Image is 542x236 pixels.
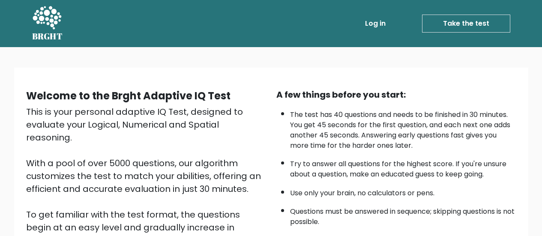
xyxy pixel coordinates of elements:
[26,89,231,103] b: Welcome to the Brght Adaptive IQ Test
[362,15,389,32] a: Log in
[290,184,516,198] li: Use only your brain, no calculators or pens.
[32,3,63,44] a: BRGHT
[276,88,516,101] div: A few things before you start:
[290,202,516,227] li: Questions must be answered in sequence; skipping questions is not possible.
[290,105,516,151] li: The test has 40 questions and needs to be finished in 30 minutes. You get 45 seconds for the firs...
[290,155,516,179] li: Try to answer all questions for the highest score. If you're unsure about a question, make an edu...
[422,15,510,33] a: Take the test
[32,31,63,42] h5: BRGHT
